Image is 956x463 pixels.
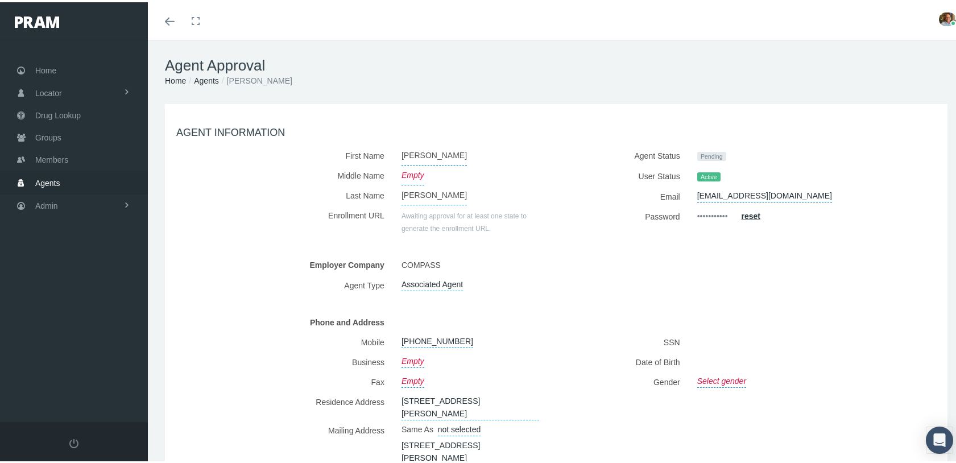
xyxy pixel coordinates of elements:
[176,203,393,235] label: Enrollment URL
[565,164,689,184] label: User Status
[402,253,539,273] span: COMPASS
[939,10,956,24] img: S_Profile_Picture_15241.jpg
[176,350,393,370] label: Business
[35,80,62,102] span: Locator
[697,150,726,159] span: Pending
[176,418,393,462] label: Mailing Address
[176,370,393,390] label: Fax
[176,143,393,163] label: First Name
[565,184,689,204] label: Email
[565,143,689,164] label: Agent Status
[176,310,393,330] label: Phone and Address
[35,102,81,124] span: Drug Lookup
[402,143,467,163] span: [PERSON_NAME]
[35,147,68,168] span: Members
[565,330,689,350] label: SSN
[35,193,58,214] span: Admin
[926,424,953,452] div: Open Intercom Messenger
[438,418,481,434] a: not selected
[165,55,947,72] h1: Agent Approval
[176,253,393,273] label: Employer Company
[402,163,424,183] span: Empty
[697,204,728,224] a: •••••••••••
[402,434,539,462] a: [STREET_ADDRESS][PERSON_NAME]
[402,350,424,366] a: Empty
[176,125,936,137] h4: AGENT INFORMATION
[176,330,393,350] label: Mobile
[402,390,539,418] a: [STREET_ADDRESS][PERSON_NAME]
[176,273,393,293] label: Agent Type
[565,370,689,390] label: Gender
[402,183,467,203] span: [PERSON_NAME]
[565,204,689,224] label: Password
[402,273,463,289] a: Associated Agent
[565,350,689,370] label: Date of Birth
[741,209,760,218] a: reset
[35,170,60,192] span: Agents
[697,370,746,386] a: Select gender
[176,390,393,418] label: Residence Address
[194,74,219,83] a: Agents
[165,74,186,83] a: Home
[402,210,527,230] span: Awaiting approval for at least one state to generate the enrollment URL.
[35,57,56,79] span: Home
[697,184,832,200] a: [EMAIL_ADDRESS][DOMAIN_NAME]
[35,125,61,146] span: Groups
[176,183,393,203] label: Last Name
[402,370,424,386] a: Empty
[219,72,292,85] li: [PERSON_NAME]
[15,14,59,26] img: PRAM_20_x_78.png
[402,423,433,432] span: Same As
[697,170,721,179] span: Active
[176,163,393,183] label: Middle Name
[402,330,473,346] a: [PHONE_NUMBER]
